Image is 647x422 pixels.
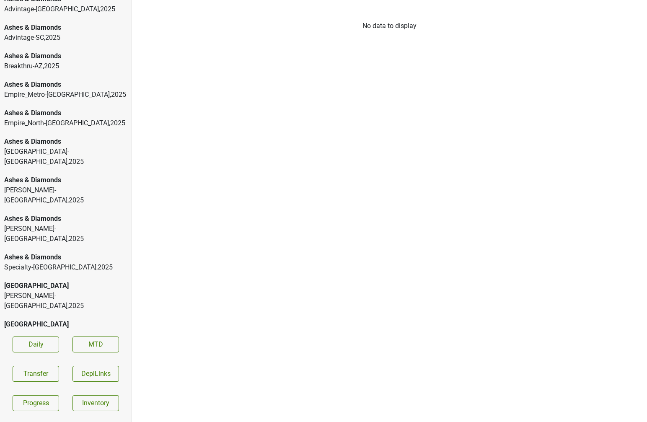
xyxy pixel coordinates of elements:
div: Ashes & Diamonds [4,23,127,33]
a: Inventory [72,395,119,411]
div: No data to display [132,21,647,31]
div: Ashes & Diamonds [4,51,127,61]
button: Transfer [13,366,59,382]
div: [PERSON_NAME]-[GEOGRAPHIC_DATA] , 2025 [4,185,127,205]
a: Progress [13,395,59,411]
div: Specialty-[GEOGRAPHIC_DATA] , 2025 [4,262,127,272]
a: MTD [72,337,119,352]
div: [GEOGRAPHIC_DATA] [4,319,127,329]
div: Ashes & Diamonds [4,214,127,224]
div: Advintage-[GEOGRAPHIC_DATA] , 2025 [4,4,127,14]
div: [PERSON_NAME]-[GEOGRAPHIC_DATA] , 2025 [4,224,127,244]
div: Empire_Metro-[GEOGRAPHIC_DATA] , 2025 [4,90,127,100]
div: [GEOGRAPHIC_DATA] [4,281,127,291]
div: Ashes & Diamonds [4,108,127,118]
div: Empire_North-[GEOGRAPHIC_DATA] , 2025 [4,118,127,128]
div: Ashes & Diamonds [4,80,127,90]
a: Daily [13,337,59,352]
div: Advintage-SC , 2025 [4,33,127,43]
div: Ashes & Diamonds [4,252,127,262]
div: Ashes & Diamonds [4,137,127,147]
div: Breakthru-AZ , 2025 [4,61,127,71]
div: Ashes & Diamonds [4,175,127,185]
div: [GEOGRAPHIC_DATA]-[GEOGRAPHIC_DATA] , 2025 [4,147,127,167]
button: DeplLinks [72,366,119,382]
div: [PERSON_NAME]-[GEOGRAPHIC_DATA] , 2025 [4,291,127,311]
